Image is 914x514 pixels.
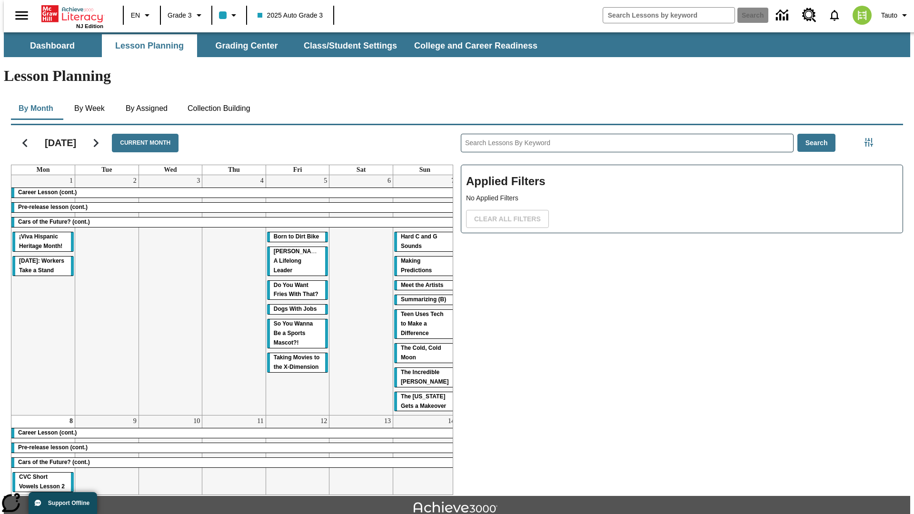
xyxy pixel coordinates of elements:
a: September 7, 2025 [449,175,457,187]
a: September 13, 2025 [382,415,393,427]
span: The Cold, Cold Moon [401,345,441,361]
td: September 7, 2025 [393,175,457,415]
td: September 6, 2025 [329,175,393,415]
div: The Incredible Kellee Edwards [394,368,456,387]
div: The Cold, Cold Moon [394,344,456,363]
td: September 4, 2025 [202,175,266,415]
span: Born to Dirt Bike [274,233,319,240]
a: Data Center [770,2,796,29]
span: The Incredible Kellee Edwards [401,369,449,385]
button: Grade: Grade 3, Select a grade [164,7,209,24]
span: 2025 Auto Grade 3 [258,10,323,20]
div: Do You Want Fries With That? [267,281,328,300]
span: CVC Short Vowels Lesson 2 [19,474,65,490]
div: Cars of the Future? (cont.) [11,458,457,467]
button: Next [84,131,108,155]
h1: Lesson Planning [4,67,910,85]
td: September 3, 2025 [139,175,202,415]
div: Labor Day: Workers Take a Stand [12,257,74,276]
span: Making Predictions [401,257,432,274]
td: September 5, 2025 [266,175,329,415]
span: NJ Edition [76,23,103,29]
div: So You Wanna Be a Sports Mascot?! [267,319,328,348]
div: Taking Movies to the X-Dimension [267,353,328,372]
a: September 12, 2025 [318,415,329,427]
span: So You Wanna Be a Sports Mascot?! [274,320,313,346]
span: Dogs With Jobs [274,306,317,312]
button: Profile/Settings [877,7,914,24]
input: Search Lessons By Keyword [461,134,793,152]
a: Home [41,4,103,23]
a: Monday [35,165,52,175]
span: Pre-release lesson (cont.) [18,204,88,210]
span: Taking Movies to the X-Dimension [274,354,319,370]
button: Dashboard [5,34,100,57]
a: September 6, 2025 [386,175,393,187]
button: College and Career Readiness [407,34,545,57]
div: Meet the Artists [394,281,456,290]
span: Grade 3 [168,10,192,20]
button: Class color is light blue. Change class color [215,7,243,24]
div: Teen Uses Tech to Make a Difference [394,310,456,338]
a: Thursday [226,165,242,175]
div: Calendar [3,121,453,495]
span: Hard C and G Sounds [401,233,437,249]
div: Born to Dirt Bike [267,232,328,242]
div: Career Lesson (cont.) [11,428,457,438]
span: Cars of the Future? (cont.) [18,218,90,225]
span: Pre-release lesson (cont.) [18,444,88,451]
a: September 10, 2025 [191,415,202,427]
button: By Assigned [118,97,175,120]
a: Saturday [355,165,368,175]
a: September 14, 2025 [446,415,457,427]
div: SubNavbar [4,34,546,57]
div: SubNavbar [4,32,910,57]
a: September 8, 2025 [68,415,75,427]
span: ¡Viva Hispanic Heritage Month! [19,233,62,249]
span: Support Offline [48,500,89,506]
div: Pre-release lesson (cont.) [11,203,457,212]
span: Summarizing (B) [401,296,446,303]
td: September 2, 2025 [75,175,139,415]
div: Summarizing (B) [394,295,456,305]
button: Current Month [112,134,179,152]
button: Support Offline [29,492,97,514]
p: No Applied Filters [466,193,898,203]
h2: Applied Filters [466,170,898,193]
a: Notifications [822,3,847,28]
span: Cars of the Future? (cont.) [18,459,90,465]
a: Wednesday [162,165,179,175]
button: Lesson Planning [102,34,197,57]
span: Tauto [881,10,897,20]
button: By Week [66,97,113,120]
span: Labor Day: Workers Take a Stand [19,257,64,274]
div: ¡Viva Hispanic Heritage Month! [12,232,74,251]
a: September 5, 2025 [322,175,329,187]
button: By Month [11,97,61,120]
button: Search [797,134,836,152]
div: CVC Short Vowels Lesson 2 [12,473,74,492]
span: Dianne Feinstein: A Lifelong Leader [274,248,324,274]
div: Cars of the Future? (cont.) [11,217,457,227]
div: Career Lesson (cont.) [11,188,457,198]
div: Dogs With Jobs [267,305,328,314]
td: September 1, 2025 [11,175,75,415]
span: Meet the Artists [401,282,444,288]
button: Class/Student Settings [296,34,405,57]
div: Pre-release lesson (cont.) [11,443,457,453]
button: Filters Side menu [859,133,878,152]
div: Making Predictions [394,257,456,276]
a: September 11, 2025 [255,415,265,427]
h2: [DATE] [45,137,76,148]
span: The Missouri Gets a Makeover [401,393,446,409]
a: Resource Center, Will open in new tab [796,2,822,28]
a: September 3, 2025 [195,175,202,187]
button: Language: EN, Select a language [127,7,157,24]
div: The Missouri Gets a Makeover [394,392,456,411]
button: Grading Center [199,34,294,57]
span: Career Lesson (cont.) [18,189,77,196]
a: September 9, 2025 [131,415,139,427]
input: search field [603,8,735,23]
button: Collection Building [180,97,258,120]
button: Previous [13,131,37,155]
